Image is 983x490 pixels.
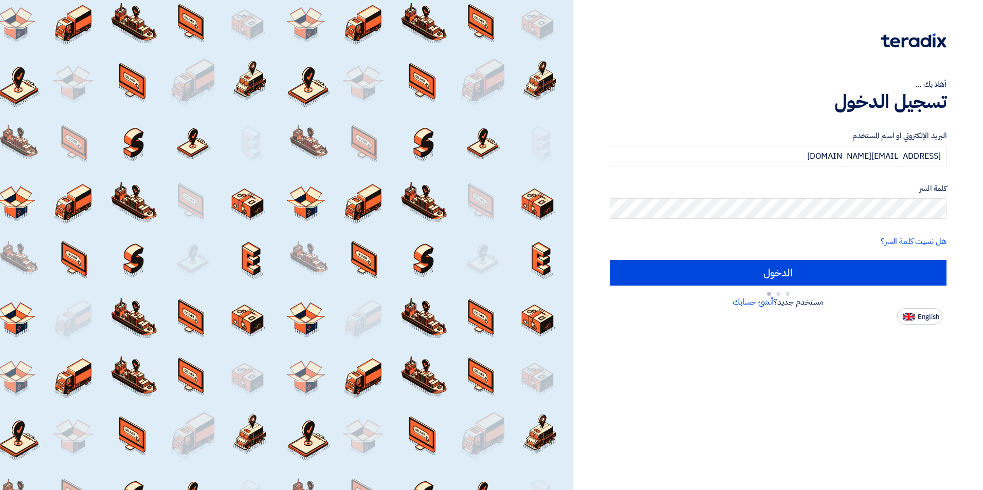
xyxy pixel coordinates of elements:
img: Teradix logo [881,33,946,48]
img: en-US.png [903,313,915,321]
input: الدخول [610,260,946,286]
label: البريد الإلكتروني او اسم المستخدم [610,130,946,142]
button: English [897,308,942,325]
div: أهلا بك ... [610,78,946,90]
a: هل نسيت كلمة السر؟ [881,235,946,248]
a: أنشئ حسابك [733,296,773,308]
div: مستخدم جديد؟ [610,296,946,308]
h1: تسجيل الدخول [610,90,946,113]
input: أدخل بريد العمل الإلكتروني او اسم المستخدم الخاص بك ... [610,146,946,166]
label: كلمة السر [610,183,946,195]
span: English [918,313,939,321]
